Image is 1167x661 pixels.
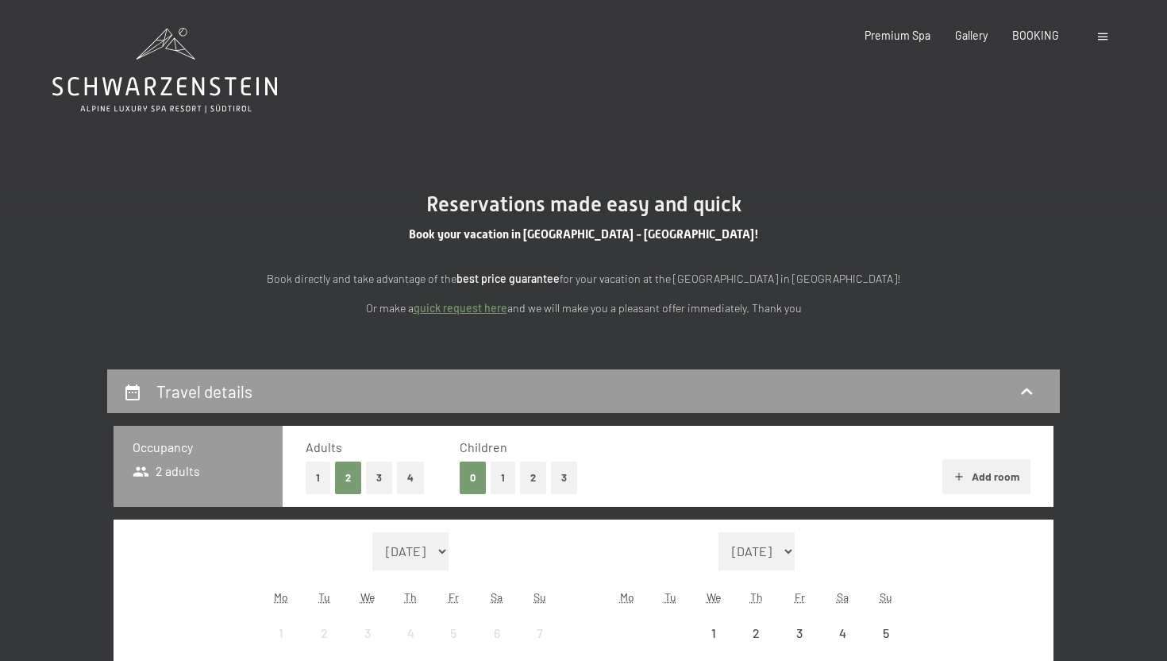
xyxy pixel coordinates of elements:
div: Arrival not possible [346,612,389,655]
abbr: Friday [449,590,459,604]
div: Arrival not possible [476,612,518,655]
div: Wed Oct 01 2025 [691,612,734,655]
button: 0 [460,462,486,494]
div: Arrival not possible [518,612,561,655]
div: Sun Oct 05 2025 [865,612,907,655]
abbr: Sunday [533,590,546,604]
div: Wed Sep 03 2025 [346,612,389,655]
span: Adults [306,439,342,454]
div: Arrival not possible [778,612,821,655]
div: Sun Sep 07 2025 [518,612,561,655]
div: Arrival not possible [691,612,734,655]
a: BOOKING [1012,29,1059,42]
p: Or make a and we will make you a pleasant offer immediately. Thank you [234,300,933,318]
button: 4 [397,462,424,494]
abbr: Thursday [404,590,417,604]
button: 3 [366,462,392,494]
button: 2 [520,462,546,494]
div: Fri Sep 05 2025 [432,612,475,655]
abbr: Monday [620,590,634,604]
span: Reservations made easy and quick [426,192,741,216]
button: 1 [306,462,330,494]
h2: Travel details [156,381,252,401]
div: Arrival not possible [432,612,475,655]
abbr: Tuesday [318,590,330,604]
div: Arrival not possible [260,612,302,655]
h3: Occupancy [133,439,264,456]
button: 1 [491,462,515,494]
abbr: Thursday [750,590,763,604]
abbr: Saturday [837,590,849,604]
div: Arrival not possible [735,612,778,655]
span: Children [460,439,507,454]
a: Gallery [955,29,988,42]
div: Tue Sep 02 2025 [302,612,345,655]
div: Arrival not possible [865,612,907,655]
div: Sat Sep 06 2025 [476,612,518,655]
abbr: Friday [795,590,805,604]
abbr: Wednesday [360,590,375,604]
div: Mon Sep 01 2025 [260,612,302,655]
div: Arrival not possible [821,612,864,655]
div: Sat Oct 04 2025 [821,612,864,655]
a: Premium Spa [865,29,930,42]
div: Arrival not possible [302,612,345,655]
strong: best price guarantee [456,272,560,285]
button: 2 [335,462,361,494]
abbr: Tuesday [664,590,676,604]
abbr: Monday [274,590,288,604]
div: Fri Oct 03 2025 [778,612,821,655]
div: Arrival not possible [389,612,432,655]
button: 3 [551,462,577,494]
abbr: Sunday [880,590,892,604]
abbr: Wednesday [707,590,721,604]
span: Book your vacation in [GEOGRAPHIC_DATA] - [GEOGRAPHIC_DATA]! [409,227,759,242]
abbr: Saturday [491,590,503,604]
div: Thu Oct 02 2025 [735,612,778,655]
span: 2 adults [133,462,200,480]
a: quick request here [414,301,507,315]
p: Book directly and take advantage of the for your vacation at the [GEOGRAPHIC_DATA] in [GEOGRAPHIC... [234,270,933,288]
div: Thu Sep 04 2025 [389,612,432,655]
button: Add room [942,459,1030,494]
